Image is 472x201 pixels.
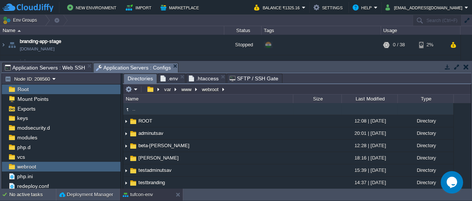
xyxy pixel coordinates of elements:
button: www [180,86,193,93]
div: 14:37 | [DATE] [341,177,397,188]
span: .env [160,74,178,83]
img: AMDAwAAAACH5BAEAAAAALAAAAAABAAEAAAICRAEAOw== [0,55,6,75]
img: AMDAwAAAACH5BAEAAAAALAAAAAABAAEAAAICRAEAOw== [129,130,137,138]
a: Exports [16,105,37,112]
div: Status [225,26,261,35]
button: var [163,86,173,93]
a: Root [16,86,30,93]
a: testadminutsav [137,167,173,173]
div: Directory [397,177,453,188]
div: Directory [397,127,453,139]
span: modules [16,134,38,141]
a: [PERSON_NAME] [137,155,180,161]
div: Name [124,95,293,103]
button: Help [353,3,374,12]
img: AMDAwAAAACH5BAEAAAAALAAAAAABAAEAAAICRAEAOw== [123,128,129,139]
div: Name [1,26,224,35]
a: webroot [16,163,37,170]
li: /var/www/webroot/testbranding/.env [158,74,185,83]
div: 12:08 | [DATE] [341,115,397,127]
li: /var/www/webroot/testbranding/public/.htaccess [186,74,226,83]
img: AMDAwAAAACH5BAEAAAAALAAAAAABAAEAAAICRAEAOw== [123,152,129,164]
img: AMDAwAAAACH5BAEAAAAALAAAAAABAAEAAAICRAEAOw== [123,165,129,176]
button: New Environment [67,3,119,12]
span: Directories [128,74,153,83]
a: redeploy.conf [16,183,50,189]
div: Tags [262,26,381,35]
span: Application Servers : Web SSH [5,63,85,72]
span: Application Servers : Configs [96,63,171,72]
div: 15:39 | [DATE] [341,164,397,176]
span: SFTP / SSH Gate [229,74,278,83]
div: Size [294,95,341,103]
a: adminutsav [137,130,165,136]
button: Balance ₹1325.16 [254,3,302,12]
a: testbranding [137,179,166,186]
img: AMDAwAAAACH5BAEAAAAALAAAAAABAAEAAAICRAEAOw== [18,30,21,32]
div: Directory [397,164,453,176]
button: [EMAIL_ADDRESS][DOMAIN_NAME] [385,3,465,12]
div: 10 / 64 [393,55,407,75]
div: Usage [381,26,460,35]
img: CloudJiffy [3,3,53,12]
button: webroot [201,86,221,93]
a: php.ini [16,173,34,180]
img: AMDAwAAAACH5BAEAAAAALAAAAAABAAEAAAICRAEAOw== [7,35,17,55]
div: Type [398,95,453,103]
div: Running [224,55,262,75]
img: AMDAwAAAACH5BAEAAAAALAAAAAABAAEAAAICRAEAOw== [123,140,129,152]
img: AMDAwAAAACH5BAEAAAAALAAAAAABAAEAAAICRAEAOw== [0,35,6,55]
img: AMDAwAAAACH5BAEAAAAALAAAAAABAAEAAAICRAEAOw== [129,154,137,163]
a: tufcon-env [20,58,43,66]
img: AMDAwAAAACH5BAEAAAAALAAAAAABAAEAAAICRAEAOw== [123,105,131,114]
img: AMDAwAAAACH5BAEAAAAALAAAAAABAAEAAAICRAEAOw== [129,179,137,187]
img: AMDAwAAAACH5BAEAAAAALAAAAAABAAEAAAICRAEAOw== [123,115,129,127]
button: Deployment Manager [59,191,113,198]
span: ROOT [137,118,153,124]
a: Mount Points [16,96,50,102]
span: branding-app-stage [20,38,61,45]
button: tufcon-env [123,191,153,198]
a: [DOMAIN_NAME] [20,45,54,53]
button: Settings [313,3,345,12]
div: 12:28 | [DATE] [341,140,397,151]
span: .htaccess [189,74,219,83]
div: No active tasks [9,189,56,201]
iframe: chat widget [441,171,465,194]
div: Directory [397,115,453,127]
input: Click to enter the path [123,84,471,95]
img: AMDAwAAAACH5BAEAAAAALAAAAAABAAEAAAICRAEAOw== [129,142,137,150]
div: Last Modified [342,95,397,103]
img: AMDAwAAAACH5BAEAAAAALAAAAAABAAEAAAICRAEAOw== [123,177,129,189]
div: 0 / 38 [393,35,405,55]
button: Import [126,3,154,12]
div: 18% [419,55,443,75]
span: keys [16,115,29,121]
button: Marketplace [160,3,201,12]
a: php.d [16,144,32,151]
a: beta-[PERSON_NAME] [137,142,191,149]
img: AMDAwAAAACH5BAEAAAAALAAAAAABAAEAAAICRAEAOw== [129,167,137,175]
a: modsecurity.d [16,124,51,131]
a: .. [131,106,137,112]
img: AMDAwAAAACH5BAEAAAAALAAAAAABAAEAAAICRAEAOw== [129,117,137,126]
div: 20:01 | [DATE] [341,127,397,139]
img: AMDAwAAAACH5BAEAAAAALAAAAAABAAEAAAICRAEAOw== [7,55,17,75]
a: vcs [16,154,26,160]
div: Directory [397,140,453,151]
button: Env Groups [3,15,40,25]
